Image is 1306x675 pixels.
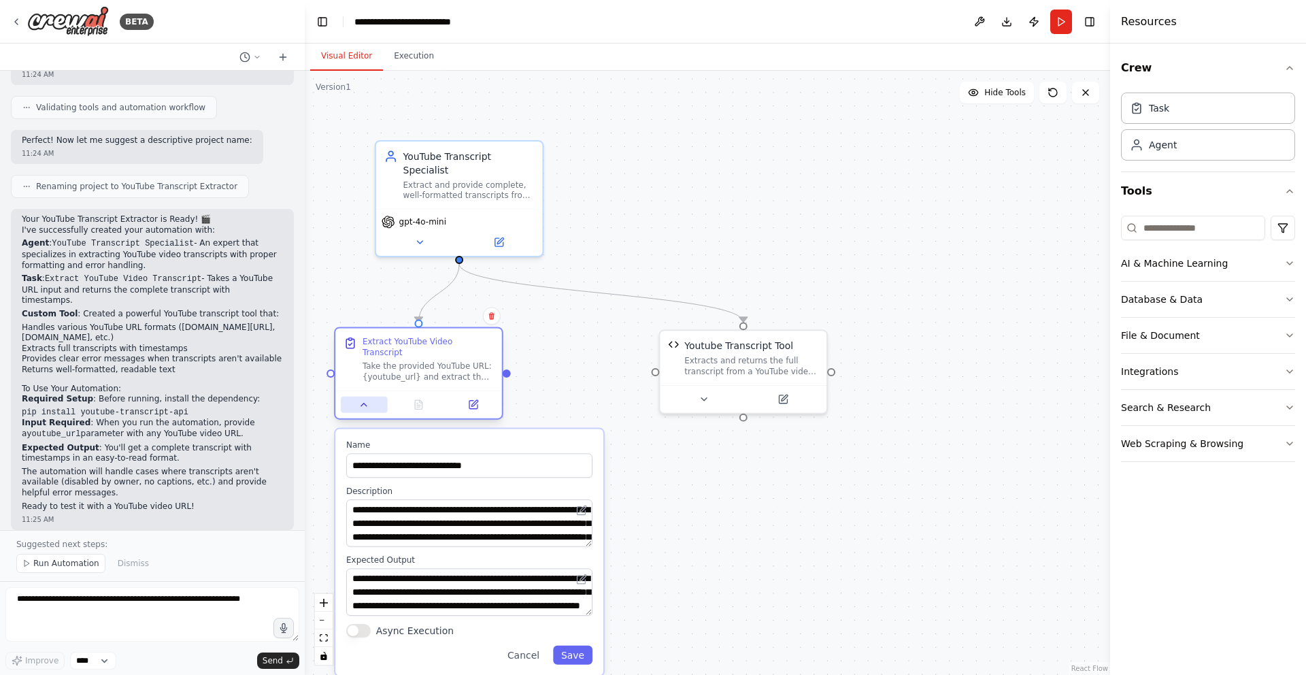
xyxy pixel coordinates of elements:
p: : - An expert that specializes in extracting YouTube video transcripts with proper formatting and... [22,238,283,271]
button: Hide left sidebar [313,12,332,31]
div: Take the provided YouTube URL: {youtube_url} and extract the complete transcript of the video. Us... [363,361,494,382]
span: Improve [25,655,58,666]
button: No output available [390,397,447,413]
code: pip install youtube-transcript-api [22,408,188,417]
g: Edge from 3b2a3b1e-dd75-4500-a6be-4f49a5be2ee9 to 26205bd3-7e97-4afe-b543-90c0cb48a43e [412,264,466,323]
button: Run Automation [16,554,105,573]
div: Version 1 [316,82,351,93]
h2: To Use Your Automation: [22,384,283,395]
strong: Agent [22,238,49,248]
div: 11:24 AM [22,69,283,80]
h4: Resources [1121,14,1177,30]
span: Renaming project to YouTube Transcript Extractor [36,181,237,192]
div: Extract and provide complete, well-formatted transcripts from YouTube videos given their URLs. En... [403,180,535,201]
button: Tools [1121,172,1295,210]
div: Youtube Transcript ToolYoutube Transcript ToolExtracts and returns the full transcript from a You... [658,329,828,414]
div: Crew [1121,87,1295,171]
button: Delete node [483,307,501,325]
strong: Expected Output [22,443,99,452]
div: Youtube Transcript Tool [684,339,793,352]
button: Improve [5,652,65,670]
button: Open in editor [573,571,590,587]
p: : Created a powerful YouTube transcript tool that: [22,309,283,320]
button: Database & Data [1121,282,1295,317]
div: Extract YouTube Video TranscriptTake the provided YouTube URL: {youtube_url} and extract the comp... [334,329,503,422]
button: Open in side panel [461,234,537,250]
code: youtube_url [27,429,80,439]
button: Hide right sidebar [1080,12,1099,31]
label: Description [346,486,592,497]
img: Youtube Transcript Tool [668,339,679,350]
div: YouTube Transcript Specialist [403,150,535,177]
button: Execution [383,42,445,71]
span: Hide Tools [984,87,1026,98]
li: Handles various YouTube URL formats ([DOMAIN_NAME][URL], [DOMAIN_NAME], etc.) [22,323,283,344]
p: I've successfully created your automation with: [22,225,283,236]
strong: Input Required [22,418,90,427]
strong: Required Setup [22,394,93,404]
button: zoom in [315,594,333,612]
button: Click to speak your automation idea [273,618,294,638]
p: : When you run the automation, provide a parameter with any YouTube video URL. [22,418,283,440]
li: Returns well-formatted, readable text [22,365,283,376]
p: Ready to test it with a YouTube video URL! [22,501,283,512]
button: Dismiss [111,554,156,573]
p: : Before running, install the dependency: [22,394,283,405]
span: Send [263,655,283,666]
g: Edge from 3b2a3b1e-dd75-4500-a6be-4f49a5be2ee9 to d883c3ae-6a76-415e-b488-c36f0b393131 [452,264,750,323]
button: Save [553,646,592,665]
button: zoom out [315,612,333,629]
p: Suggested next steps: [16,539,288,550]
span: gpt-4o-mini [399,216,446,227]
code: YouTube Transcript Specialist [52,239,194,248]
p: : You'll get a complete transcript with timestamps in an easy-to-read format. [22,443,283,464]
p: : - Takes a YouTube URL input and returns the complete transcript with timestamps. [22,274,283,306]
button: Open in side panel [450,397,497,413]
h2: Your YouTube Transcript Extractor is Ready! 🎬 [22,214,283,225]
code: Extract YouTube Video Transcript [45,274,201,284]
img: Logo [27,6,109,37]
button: Start a new chat [272,49,294,65]
strong: Custom Tool [22,309,78,318]
label: Async Execution [376,624,454,638]
nav: breadcrumb [354,15,485,29]
button: fit view [315,629,333,647]
span: Run Automation [33,558,99,569]
button: Open in side panel [745,391,821,408]
button: Hide Tools [960,82,1034,103]
button: Visual Editor [310,42,383,71]
label: Name [346,440,592,450]
button: Cancel [499,646,548,665]
button: Integrations [1121,354,1295,389]
div: BETA [120,14,154,30]
span: Dismiss [118,558,149,569]
div: React Flow controls [315,594,333,665]
button: Search & Research [1121,390,1295,425]
button: Send [257,653,299,669]
p: Perfect! Now let me suggest a descriptive project name: [22,135,252,146]
div: Agent [1149,138,1177,152]
button: toggle interactivity [315,647,333,665]
div: 11:24 AM [22,148,252,159]
button: Switch to previous chat [234,49,267,65]
div: Extract YouTube Video Transcript [363,336,494,358]
div: 11:25 AM [22,514,283,525]
li: Provides clear error messages when transcripts aren't available [22,354,283,365]
button: AI & Machine Learning [1121,246,1295,281]
button: Web Scraping & Browsing [1121,426,1295,461]
p: The automation will handle cases where transcripts aren't available (disabled by owner, no captio... [22,467,283,499]
button: Open in editor [573,502,590,518]
li: Extracts full transcripts with timestamps [22,344,283,355]
div: Tools [1121,210,1295,473]
a: React Flow attribution [1071,665,1108,672]
span: Validating tools and automation workflow [36,102,205,113]
button: File & Document [1121,318,1295,353]
div: YouTube Transcript SpecialistExtract and provide complete, well-formatted transcripts from YouTub... [375,140,544,257]
div: Task [1149,101,1169,115]
strong: Task [22,274,42,283]
label: Expected Output [346,555,592,566]
div: Extracts and returns the full transcript from a YouTube video URL. Supports various YouTube URL f... [684,355,818,377]
button: Crew [1121,49,1295,87]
